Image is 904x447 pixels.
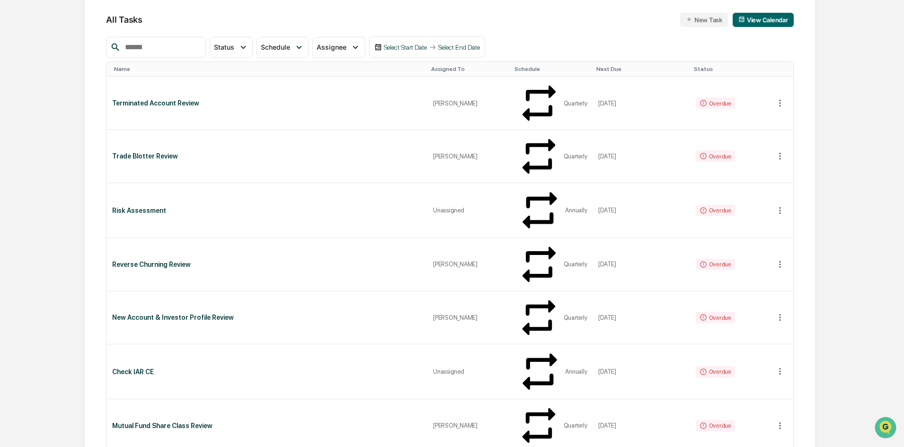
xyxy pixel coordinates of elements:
[112,261,422,268] div: Reverse Churning Review
[593,77,690,130] td: [DATE]
[694,66,771,72] div: Toggle SortBy
[112,422,422,429] div: Mutual Fund Share Class Review
[564,422,587,429] div: Quarterly
[564,100,587,107] div: Quarterly
[433,314,505,321] div: [PERSON_NAME]
[433,100,505,107] div: [PERSON_NAME]
[106,15,142,25] span: All Tasks
[19,119,61,129] span: Preclearance
[433,207,505,214] div: Unassigned
[261,43,290,51] span: Schedule
[112,99,422,107] div: Terminated Account Review
[78,119,117,129] span: Attestations
[696,150,735,162] div: Overdue
[6,115,65,132] a: 🖐️Preclearance
[593,130,690,183] td: [DATE]
[9,138,17,146] div: 🔎
[774,66,793,72] div: Toggle SortBy
[433,368,505,375] div: Unassigned
[738,16,745,23] img: calendar
[114,66,424,72] div: Toggle SortBy
[680,13,728,27] button: New Task
[733,13,794,27] button: View Calendar
[112,152,422,160] div: Trade Blotter Review
[696,312,735,323] div: Overdue
[374,44,382,51] img: calendar
[32,72,155,82] div: Start new chat
[565,368,587,375] div: Annually
[161,75,172,87] button: Start new chat
[9,20,172,35] p: How can we help?
[696,97,735,109] div: Overdue
[9,72,27,89] img: 1746055101610-c473b297-6a78-478c-a979-82029cc54cd1
[9,120,17,128] div: 🖐️
[32,82,120,89] div: We're available if you need us!
[112,207,422,214] div: Risk Assessment
[112,368,422,376] div: Check IAR CE
[6,133,63,150] a: 🔎Data Lookup
[874,416,899,441] iframe: Open customer support
[593,238,690,291] td: [DATE]
[596,66,686,72] div: Toggle SortBy
[94,160,115,167] span: Pylon
[433,422,505,429] div: [PERSON_NAME]
[65,115,121,132] a: 🗄️Attestations
[696,259,735,270] div: Overdue
[593,344,690,399] td: [DATE]
[433,261,505,268] div: [PERSON_NAME]
[433,153,505,160] div: [PERSON_NAME]
[438,44,480,51] div: Select End Date
[564,261,587,268] div: Quarterly
[564,153,587,160] div: Quarterly
[696,205,735,216] div: Overdue
[214,43,234,51] span: Status
[514,66,589,72] div: Toggle SortBy
[431,66,507,72] div: Toggle SortBy
[112,314,422,321] div: New Account & Investor Profile Review
[696,366,735,377] div: Overdue
[593,291,690,344] td: [DATE]
[384,44,427,51] div: Select Start Date
[564,314,587,321] div: Quarterly
[69,120,76,128] div: 🗄️
[696,420,735,431] div: Overdue
[429,44,436,51] img: arrow right
[67,160,115,167] a: Powered byPylon
[593,183,690,238] td: [DATE]
[19,137,60,147] span: Data Lookup
[317,43,346,51] span: Assignee
[565,207,587,214] div: Annually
